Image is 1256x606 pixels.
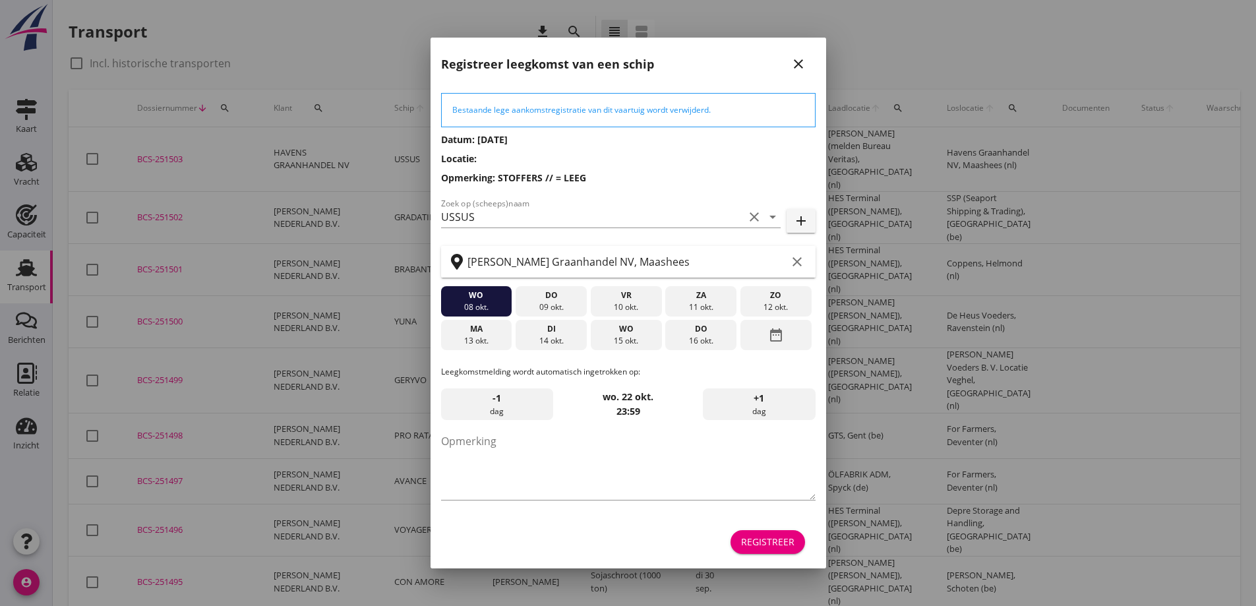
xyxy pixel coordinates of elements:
i: clear [789,254,805,270]
div: do [519,289,583,301]
div: ma [444,323,508,335]
div: 09 okt. [519,301,583,313]
button: Registreer [731,530,805,554]
p: Leegkomstmelding wordt automatisch ingetrokken op: [441,366,816,378]
div: 11 okt. [669,301,733,313]
div: do [669,323,733,335]
div: 14 okt. [519,335,583,347]
i: clear [746,209,762,225]
i: close [791,56,806,72]
div: 15 okt. [593,335,658,347]
div: Bestaande lege aankomstregistratie van dit vaartuig wordt verwijderd. [452,104,804,116]
div: dag [441,388,553,420]
span: +1 [754,391,764,406]
i: add [793,213,809,229]
div: za [669,289,733,301]
h3: Datum: [DATE] [441,133,816,146]
div: vr [593,289,658,301]
div: dag [703,388,815,420]
div: 13 okt. [444,335,508,347]
div: 08 okt. [444,301,508,313]
div: wo [593,323,658,335]
div: zo [744,289,808,301]
strong: 23:59 [616,405,640,417]
div: wo [444,289,508,301]
input: Zoek op terminal of plaats [467,251,787,272]
i: arrow_drop_down [765,209,781,225]
span: -1 [493,391,501,406]
div: 16 okt. [669,335,733,347]
div: 12 okt. [744,301,808,313]
h3: Locatie: [441,152,816,166]
div: 10 okt. [593,301,658,313]
input: Zoek op (scheeps)naam [441,206,744,227]
div: Registreer [741,535,794,549]
textarea: Opmerking [441,431,816,500]
i: date_range [768,323,784,347]
strong: wo. 22 okt. [603,390,653,403]
h2: Registreer leegkomst van een schip [441,55,654,73]
div: di [519,323,583,335]
h3: Opmerking: STOFFERS // = LEEG [441,171,816,185]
